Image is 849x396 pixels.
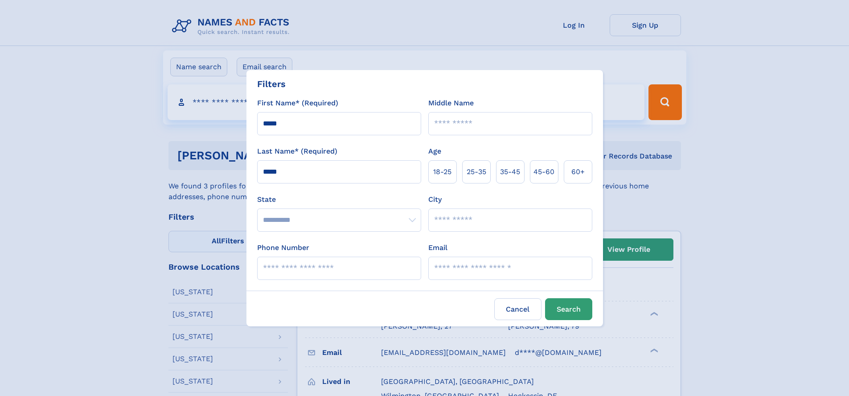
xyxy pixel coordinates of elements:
[467,167,486,177] span: 25‑35
[494,298,541,320] label: Cancel
[545,298,592,320] button: Search
[428,242,447,253] label: Email
[428,194,442,205] label: City
[428,98,474,108] label: Middle Name
[428,146,441,157] label: Age
[257,242,309,253] label: Phone Number
[257,98,338,108] label: First Name* (Required)
[257,77,286,91] div: Filters
[257,146,337,157] label: Last Name* (Required)
[433,167,451,177] span: 18‑25
[500,167,520,177] span: 35‑45
[571,167,585,177] span: 60+
[257,194,421,205] label: State
[533,167,554,177] span: 45‑60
